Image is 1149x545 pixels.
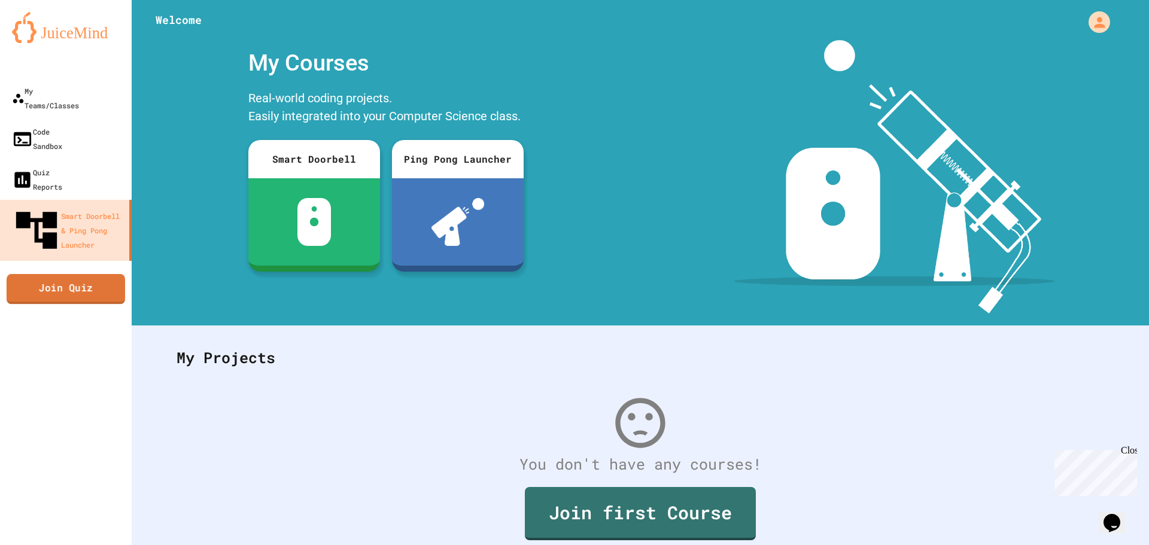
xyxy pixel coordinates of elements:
[12,165,62,194] div: Quiz Reports
[12,84,79,112] div: My Teams/Classes
[12,206,124,255] div: Smart Doorbell & Ping Pong Launcher
[165,334,1116,381] div: My Projects
[392,140,524,178] div: Ping Pong Launcher
[297,198,332,246] img: sdb-white.svg
[1050,445,1137,496] iframe: chat widget
[165,453,1116,476] div: You don't have any courses!
[12,124,62,153] div: Code Sandbox
[431,198,485,246] img: ppl-with-ball.png
[1076,8,1113,36] div: My Account
[248,140,380,178] div: Smart Doorbell
[734,40,1055,313] img: banner-image-my-projects.png
[5,5,83,76] div: Chat with us now!Close
[12,12,120,43] img: logo-orange.svg
[7,274,125,304] a: Join Quiz
[525,487,756,540] a: Join first Course
[242,40,530,86] div: My Courses
[242,86,530,131] div: Real-world coding projects. Easily integrated into your Computer Science class.
[1099,497,1137,533] iframe: chat widget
